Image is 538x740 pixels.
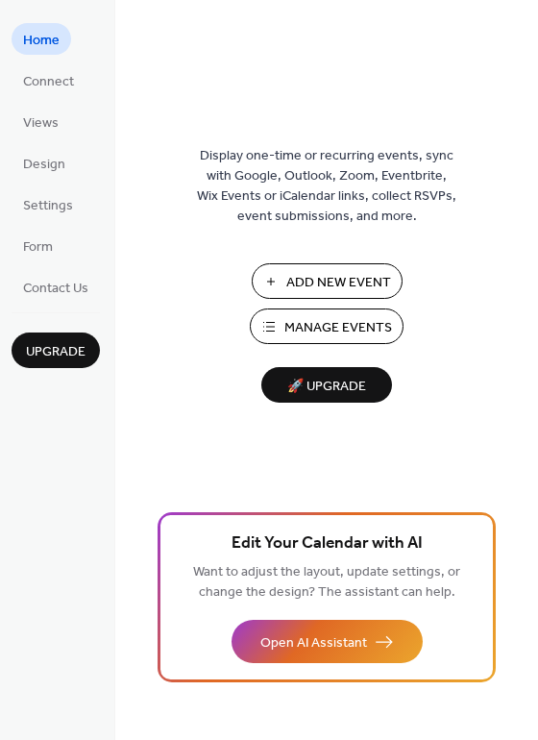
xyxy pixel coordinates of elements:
[193,559,460,605] span: Want to adjust the layout, update settings, or change the design? The assistant can help.
[12,230,64,261] a: Form
[12,333,100,368] button: Upgrade
[23,196,73,216] span: Settings
[12,271,100,303] a: Contact Us
[284,318,392,338] span: Manage Events
[12,64,86,96] a: Connect
[23,279,88,299] span: Contact Us
[286,273,391,293] span: Add New Event
[250,308,403,344] button: Manage Events
[12,147,77,179] a: Design
[232,530,423,557] span: Edit Your Calendar with AI
[12,188,85,220] a: Settings
[23,113,59,134] span: Views
[23,72,74,92] span: Connect
[273,374,380,400] span: 🚀 Upgrade
[12,106,70,137] a: Views
[232,620,423,663] button: Open AI Assistant
[252,263,403,299] button: Add New Event
[23,155,65,175] span: Design
[260,633,367,654] span: Open AI Assistant
[197,146,456,227] span: Display one-time or recurring events, sync with Google, Outlook, Zoom, Eventbrite, Wix Events or ...
[23,237,53,258] span: Form
[12,23,71,55] a: Home
[261,367,392,403] button: 🚀 Upgrade
[26,342,86,362] span: Upgrade
[23,31,60,51] span: Home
